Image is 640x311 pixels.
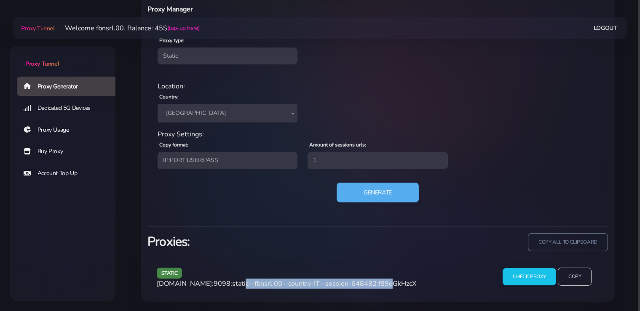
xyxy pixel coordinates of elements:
[599,270,629,300] iframe: Webchat Widget
[147,233,373,250] h3: Proxies:
[17,77,122,96] a: Proxy Generator
[55,23,200,33] li: Welcome fbnsrl.00. Balance: 45$
[17,142,122,161] a: Buy Proxy
[558,268,592,286] input: Copy
[17,98,122,118] a: Dedicated 5G Devices
[594,20,617,36] a: Logout
[153,129,603,139] div: Proxy Settings:
[157,279,416,288] span: [DOMAIN_NAME]:9098:static--fbnsrl.00--country-IT--session-648482:f89qGkHzcX
[503,268,556,285] input: Check Proxy
[309,141,366,149] label: Amount of sessions urls:
[158,104,297,122] span: Italy
[19,21,54,35] a: Proxy Tunnel
[10,46,115,68] a: Proxy Tunnel
[157,268,182,278] span: static
[21,24,54,32] span: Proxy Tunnel
[337,183,419,203] button: Generate
[528,233,608,251] input: copy all to clipboard
[163,107,292,119] span: Italy
[17,120,122,140] a: Proxy Usage
[147,4,412,15] h6: Proxy Manager
[167,24,200,32] a: (top-up here)
[17,164,122,183] a: Account Top Up
[25,60,59,68] span: Proxy Tunnel
[159,37,185,44] label: Proxy type:
[159,93,179,101] label: Country:
[159,141,188,149] label: Copy format:
[153,81,603,91] div: Location:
